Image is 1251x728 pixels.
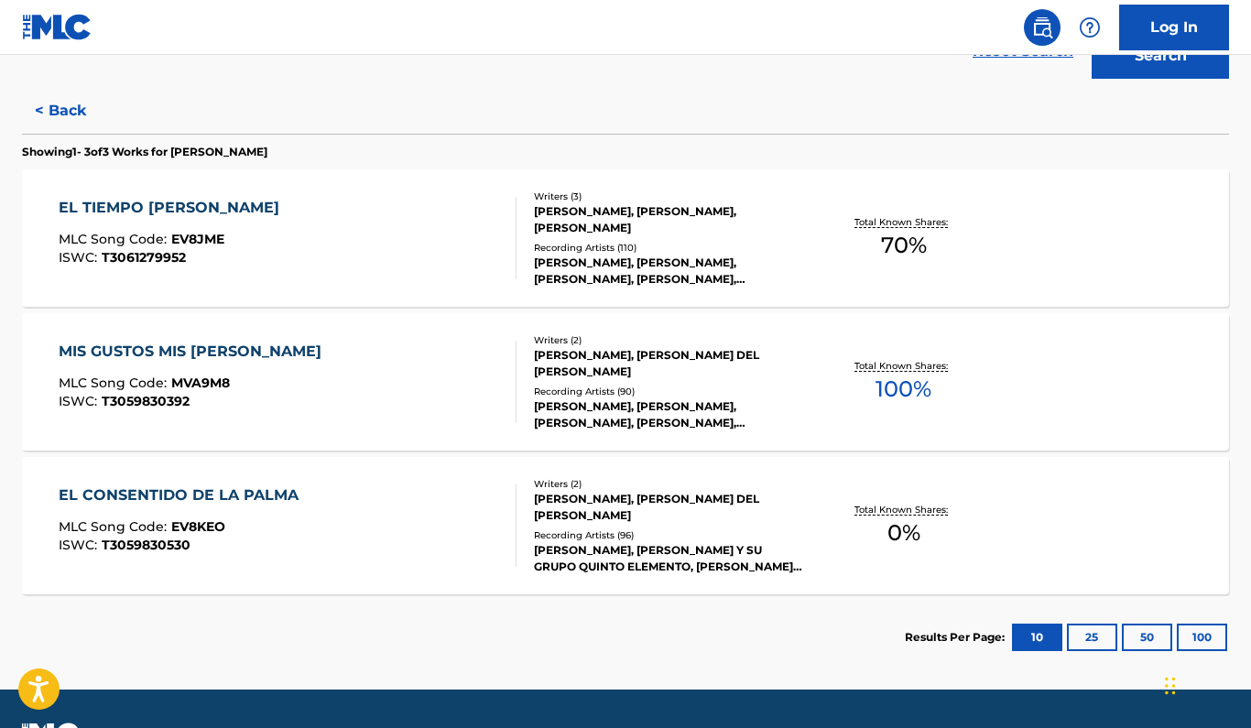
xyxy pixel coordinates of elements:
a: Public Search [1024,9,1061,46]
button: 10 [1012,624,1062,651]
span: MLC Song Code : [59,518,171,535]
span: 100 % [876,373,931,406]
div: Drag [1165,658,1176,713]
p: Results Per Page: [905,629,1009,646]
span: T3059830530 [102,537,190,553]
div: [PERSON_NAME], [PERSON_NAME] DEL [PERSON_NAME] [534,347,803,380]
span: EV8JME [171,231,224,247]
img: search [1031,16,1053,38]
p: Total Known Shares: [854,359,952,373]
div: Recording Artists ( 90 ) [534,385,803,398]
button: 100 [1177,624,1227,651]
span: MLC Song Code : [59,375,171,391]
div: Writers ( 2 ) [534,333,803,347]
div: [PERSON_NAME], [PERSON_NAME] Y SU GRUPO QUINTO ELEMENTO, [PERSON_NAME] Y SU GRUPO QUINTO ELEMENTO... [534,542,803,575]
a: Log In [1119,5,1229,50]
span: ISWC : [59,537,102,553]
span: 0 % [887,516,920,549]
a: MIS GUSTOS MIS [PERSON_NAME]MLC Song Code:MVA9M8ISWC:T3059830392Writers (2)[PERSON_NAME], [PERSON... [22,313,1229,451]
span: MLC Song Code : [59,231,171,247]
p: Total Known Shares: [854,215,952,229]
span: T3061279952 [102,249,186,266]
span: 70 % [881,229,927,262]
p: Total Known Shares: [854,503,952,516]
button: 50 [1122,624,1172,651]
div: MIS GUSTOS MIS [PERSON_NAME] [59,341,331,363]
div: [PERSON_NAME], [PERSON_NAME] DEL [PERSON_NAME] [534,491,803,524]
button: 25 [1067,624,1117,651]
button: Search [1092,33,1229,79]
div: [PERSON_NAME], [PERSON_NAME], [PERSON_NAME] [534,203,803,236]
span: EV8KEO [171,518,225,535]
p: Showing 1 - 3 of 3 Works for [PERSON_NAME] [22,144,267,160]
div: EL CONSENTIDO DE LA PALMA [59,484,308,506]
span: T3059830392 [102,393,190,409]
div: [PERSON_NAME], [PERSON_NAME], [PERSON_NAME], [PERSON_NAME], [PERSON_NAME] [534,255,803,288]
span: ISWC : [59,393,102,409]
span: MVA9M8 [171,375,230,391]
div: Writers ( 2 ) [534,477,803,491]
img: MLC Logo [22,14,92,40]
div: Help [1072,9,1108,46]
button: < Back [22,88,132,134]
img: help [1079,16,1101,38]
div: Recording Artists ( 96 ) [534,528,803,542]
iframe: Chat Widget [1159,640,1251,728]
div: [PERSON_NAME], [PERSON_NAME],[PERSON_NAME], [PERSON_NAME],[PERSON_NAME], [PERSON_NAME] FEAT. [PER... [534,398,803,431]
div: Writers ( 3 ) [534,190,803,203]
div: Recording Artists ( 110 ) [534,241,803,255]
a: EL TIEMPO [PERSON_NAME]MLC Song Code:EV8JMEISWC:T3061279952Writers (3)[PERSON_NAME], [PERSON_NAME... [22,169,1229,307]
span: ISWC : [59,249,102,266]
div: EL TIEMPO [PERSON_NAME] [59,197,288,219]
a: EL CONSENTIDO DE LA PALMAMLC Song Code:EV8KEOISWC:T3059830530Writers (2)[PERSON_NAME], [PERSON_NA... [22,457,1229,594]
